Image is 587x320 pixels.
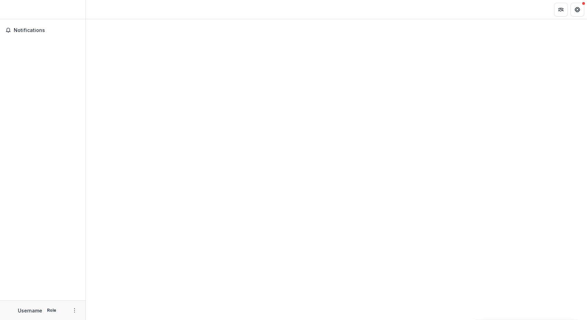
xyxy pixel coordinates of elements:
button: More [70,306,79,315]
p: Role [45,307,58,313]
button: Get Help [571,3,584,16]
button: Notifications [3,25,83,36]
button: Partners [554,3,568,16]
p: Username [18,307,42,314]
span: Notifications [14,27,80,33]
